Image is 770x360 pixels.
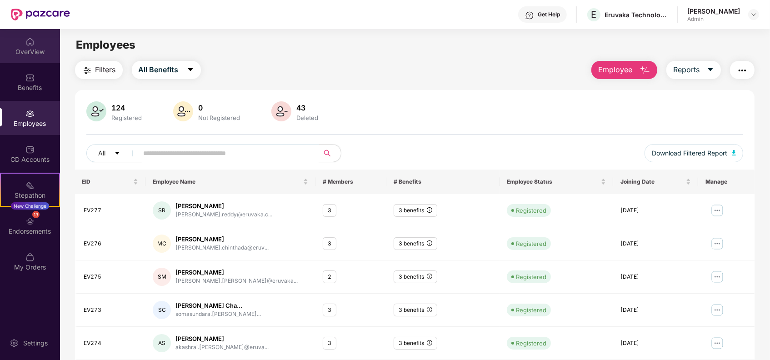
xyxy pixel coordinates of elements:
[271,101,291,121] img: svg+xml;base64,PHN2ZyB4bWxucz0iaHR0cDovL3d3dy53My5vcmcvMjAwMC9zdmciIHhtbG5zOnhsaW5rPSJodHRwOi8vd3...
[710,303,725,317] img: manageButton
[25,181,35,190] img: svg+xml;base64,PHN2ZyB4bWxucz0iaHR0cDovL3d3dy53My5vcmcvMjAwMC9zdmciIHdpZHRoPSIyMSIgaGVpZ2h0PSIyMC...
[516,339,546,348] div: Registered
[427,274,432,279] span: info-circle
[175,268,298,277] div: [PERSON_NAME]
[591,9,597,20] span: E
[25,109,35,118] img: svg+xml;base64,PHN2ZyBpZD0iRW1wbG95ZWVzIiB4bWxucz0iaHR0cDovL3d3dy53My5vcmcvMjAwMC9zdmciIHdpZHRoPS...
[99,148,106,158] span: All
[197,103,242,112] div: 0
[323,337,336,350] div: 3
[153,334,171,352] div: AS
[153,268,171,286] div: SM
[525,11,534,20] img: svg+xml;base64,PHN2ZyBpZD0iSGVscC0zMngzMiIgeG1sbnM9Imh0dHA6Ly93d3cudzMub3JnLzIwMDAvc3ZnIiB3aWR0aD...
[197,114,242,121] div: Not Registered
[25,73,35,82] img: svg+xml;base64,PHN2ZyBpZD0iQmVuZWZpdHMiIHhtbG5zPSJodHRwOi8vd3d3LnczLm9yZy8yMDAwL3N2ZyIgd2lkdGg9Ij...
[110,114,144,121] div: Registered
[394,204,437,217] div: 3 benefits
[25,253,35,262] img: svg+xml;base64,PHN2ZyBpZD0iTXlfT3JkZXJzIiBkYXRhLW5hbWU9Ik15IE9yZGVycyIgeG1sbnM9Imh0dHA6Ly93d3cudz...
[84,206,139,215] div: EV277
[394,337,437,350] div: 3 benefits
[500,170,613,194] th: Employee Status
[82,65,93,76] img: svg+xml;base64,PHN2ZyB4bWxucz0iaHR0cDovL3d3dy53My5vcmcvMjAwMC9zdmciIHdpZHRoPSIyNCIgaGVpZ2h0PSIyNC...
[516,206,546,215] div: Registered
[84,273,139,281] div: EV275
[620,339,691,348] div: [DATE]
[640,65,650,76] img: svg+xml;base64,PHN2ZyB4bWxucz0iaHR0cDovL3d3dy53My5vcmcvMjAwMC9zdmciIHhtbG5zOnhsaW5rPSJodHRwOi8vd3...
[175,235,269,244] div: [PERSON_NAME]
[319,150,336,157] span: search
[175,244,269,252] div: [PERSON_NAME].chinthada@eruv...
[175,210,272,219] div: [PERSON_NAME].reddy@eruvaka.c...
[175,310,261,319] div: somasundara.[PERSON_NAME]...
[591,61,657,79] button: Employee
[25,37,35,46] img: svg+xml;base64,PHN2ZyBpZD0iSG9tZSIgeG1sbnM9Imh0dHA6Ly93d3cudzMub3JnLzIwMDAvc3ZnIiB3aWR0aD0iMjAiIG...
[516,239,546,248] div: Registered
[750,11,757,18] img: svg+xml;base64,PHN2ZyBpZD0iRHJvcGRvd24tMzJ4MzIiIHhtbG5zPSJodHRwOi8vd3d3LnczLm9yZy8yMDAwL3N2ZyIgd2...
[613,170,698,194] th: Joining Date
[394,304,437,317] div: 3 benefits
[95,64,116,75] span: Filters
[620,178,684,185] span: Joining Date
[687,7,740,15] div: [PERSON_NAME]
[1,191,59,200] div: Stepathon
[427,207,432,213] span: info-circle
[732,150,736,155] img: svg+xml;base64,PHN2ZyB4bWxucz0iaHR0cDovL3d3dy53My5vcmcvMjAwMC9zdmciIHhtbG5zOnhsaW5rPSJodHRwOi8vd3...
[84,339,139,348] div: EV274
[20,339,50,348] div: Settings
[507,178,599,185] span: Employee Status
[11,202,49,210] div: New Challenge
[10,339,19,348] img: svg+xml;base64,PHN2ZyBpZD0iU2V0dGluZy0yMHgyMCIgeG1sbnM9Imh0dHA6Ly93d3cudzMub3JnLzIwMDAvc3ZnIiB3aW...
[315,170,386,194] th: # Members
[187,66,194,74] span: caret-down
[620,240,691,248] div: [DATE]
[620,206,691,215] div: [DATE]
[427,340,432,345] span: info-circle
[319,144,341,162] button: search
[82,178,132,185] span: EID
[394,237,437,250] div: 3 benefits
[598,64,632,75] span: Employee
[153,201,171,220] div: SR
[698,170,755,194] th: Manage
[139,64,179,75] span: All Benefits
[427,307,432,312] span: info-circle
[295,103,320,112] div: 43
[114,150,120,157] span: caret-down
[132,61,201,79] button: All Benefitscaret-down
[323,204,336,217] div: 3
[11,9,70,20] img: New Pazcare Logo
[538,11,560,18] div: Get Help
[153,301,171,319] div: SC
[386,170,500,194] th: # Benefits
[153,235,171,253] div: MC
[153,178,301,185] span: Employee Name
[516,272,546,281] div: Registered
[110,103,144,112] div: 124
[25,145,35,154] img: svg+xml;base64,PHN2ZyBpZD0iQ0RfQWNjb3VudHMiIGRhdGEtbmFtZT0iQ0QgQWNjb3VudHMiIHhtbG5zPSJodHRwOi8vd3...
[710,236,725,251] img: manageButton
[76,38,135,51] span: Employees
[175,335,269,343] div: [PERSON_NAME]
[710,203,725,218] img: manageButton
[710,336,725,350] img: manageButton
[666,61,721,79] button: Reportscaret-down
[84,306,139,315] div: EV273
[86,101,106,121] img: svg+xml;base64,PHN2ZyB4bWxucz0iaHR0cDovL3d3dy53My5vcmcvMjAwMC9zdmciIHhtbG5zOnhsaW5rPSJodHRwOi8vd3...
[620,273,691,281] div: [DATE]
[175,301,261,310] div: [PERSON_NAME] Cha...
[673,64,700,75] span: Reports
[710,270,725,284] img: manageButton
[323,304,336,317] div: 3
[323,270,336,284] div: 2
[687,15,740,23] div: Admin
[175,277,298,285] div: [PERSON_NAME].[PERSON_NAME]@eruvaka...
[86,144,142,162] button: Allcaret-down
[707,66,714,74] span: caret-down
[645,144,744,162] button: Download Filtered Report
[175,343,269,352] div: akashrai.[PERSON_NAME]@eruva...
[323,237,336,250] div: 3
[652,148,727,158] span: Download Filtered Report
[620,306,691,315] div: [DATE]
[75,170,146,194] th: EID
[427,240,432,246] span: info-circle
